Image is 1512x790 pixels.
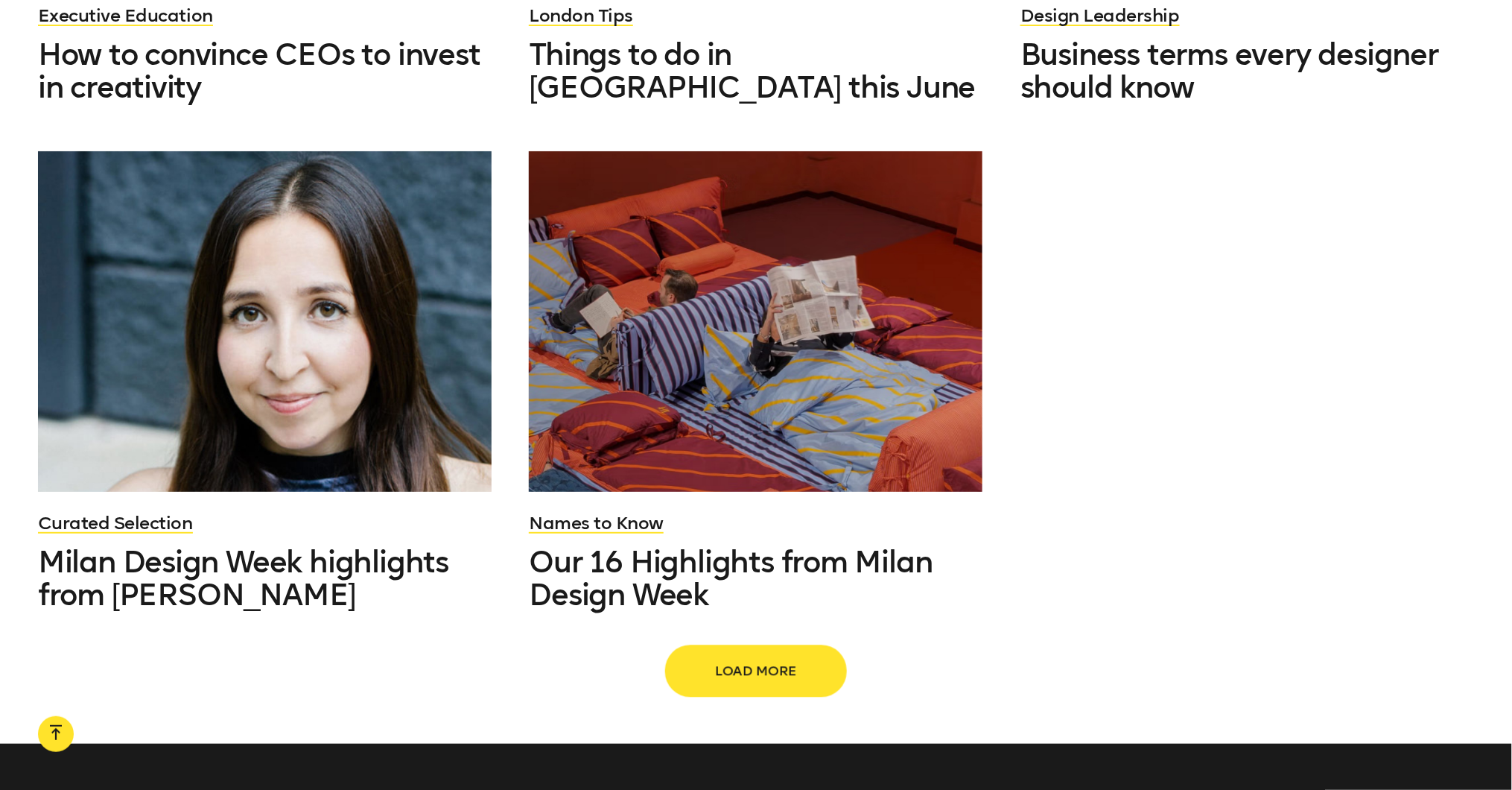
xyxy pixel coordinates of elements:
span: Milan Design Week highlights from [PERSON_NAME] [38,544,463,613]
span: How to convince CEOs to invest in creativity [38,37,480,105]
span: Things to do in [GEOGRAPHIC_DATA] this June [529,37,975,105]
a: Curated Selection [38,512,193,534]
a: Executive Education [38,4,213,26]
a: Things to do in [GEOGRAPHIC_DATA] this June [529,38,982,104]
span: Our 16 Highlights from Milan Design Week [529,544,932,613]
span: Business terms every designer should know [1020,37,1438,105]
a: How to convince CEOs to invest in creativity [38,38,492,104]
span: Load more [690,657,822,686]
a: Names to Know [529,512,664,534]
button: Load more [667,647,845,696]
a: Design Leadership [1020,4,1180,26]
a: Business terms every designer should know [1020,38,1474,104]
a: London Tips [529,4,633,26]
a: Our 16 Highlights from Milan Design Week [529,546,982,611]
a: Milan Design Week highlights from [PERSON_NAME] [38,546,492,611]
